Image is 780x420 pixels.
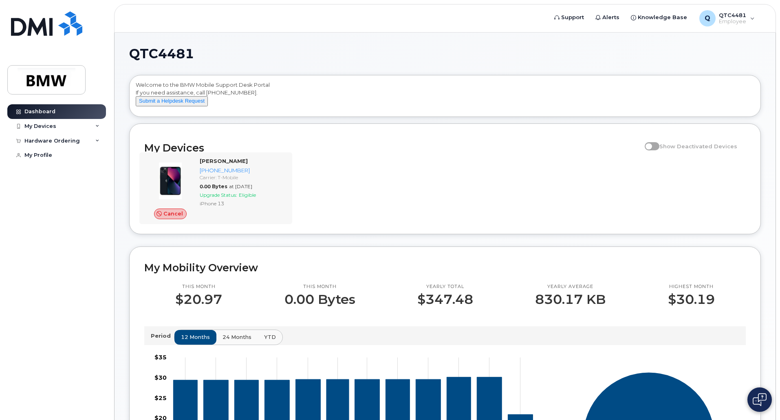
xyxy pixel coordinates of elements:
[668,284,715,290] p: Highest month
[175,292,222,307] p: $20.97
[264,333,276,341] span: YTD
[144,157,287,219] a: Cancel[PERSON_NAME][PHONE_NUMBER]Carrier: T-Mobile0.00 Bytesat [DATE]Upgrade Status:EligibleiPhon...
[136,96,208,106] button: Submit a Helpdesk Request
[200,158,248,164] strong: [PERSON_NAME]
[175,284,222,290] p: This month
[151,161,190,200] img: image20231002-3703462-1ig824h.jpeg
[200,167,284,174] div: [PHONE_NUMBER]
[229,183,252,189] span: at [DATE]
[668,292,715,307] p: $30.19
[753,393,767,406] img: Open chat
[659,143,737,150] span: Show Deactivated Devices
[154,394,167,401] tspan: $25
[136,81,754,114] div: Welcome to the BMW Mobile Support Desk Portal If you need assistance, call [PHONE_NUMBER].
[154,354,167,361] tspan: $35
[129,48,194,60] span: QTC4481
[200,192,237,198] span: Upgrade Status:
[163,210,183,218] span: Cancel
[417,292,473,307] p: $347.48
[136,97,208,104] a: Submit a Helpdesk Request
[239,192,256,198] span: Eligible
[144,142,641,154] h2: My Devices
[535,292,606,307] p: 830.17 KB
[284,284,355,290] p: This month
[200,183,227,189] span: 0.00 Bytes
[535,284,606,290] p: Yearly average
[417,284,473,290] p: Yearly total
[151,332,174,340] p: Period
[144,262,746,274] h2: My Mobility Overview
[200,174,284,181] div: Carrier: T-Mobile
[645,139,651,145] input: Show Deactivated Devices
[223,333,251,341] span: 24 months
[284,292,355,307] p: 0.00 Bytes
[200,200,284,207] div: iPhone 13
[154,374,167,381] tspan: $30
